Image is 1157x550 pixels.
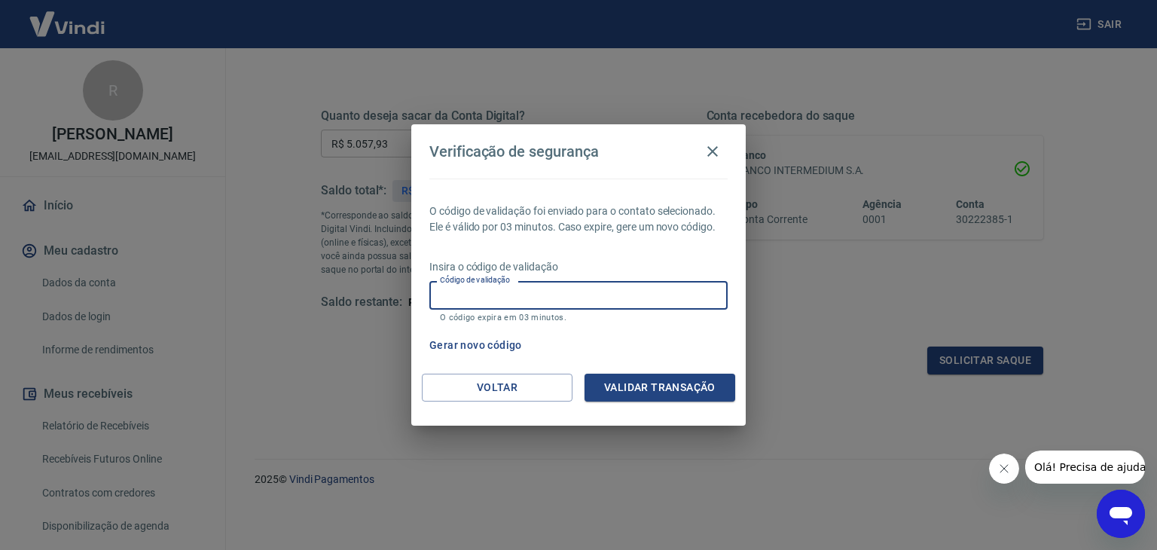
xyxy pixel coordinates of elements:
[429,203,728,235] p: O código de validação foi enviado para o contato selecionado. Ele é válido por 03 minutos. Caso e...
[440,274,510,286] label: Código de validação
[429,142,599,160] h4: Verificação de segurança
[989,454,1019,484] iframe: Fechar mensagem
[585,374,735,402] button: Validar transação
[429,259,728,275] p: Insira o código de validação
[423,332,528,359] button: Gerar novo código
[1025,451,1145,484] iframe: Mensagem da empresa
[422,374,572,402] button: Voltar
[1097,490,1145,538] iframe: Botão para abrir a janela de mensagens
[440,313,717,322] p: O código expira em 03 minutos.
[9,11,127,23] span: Olá! Precisa de ajuda?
